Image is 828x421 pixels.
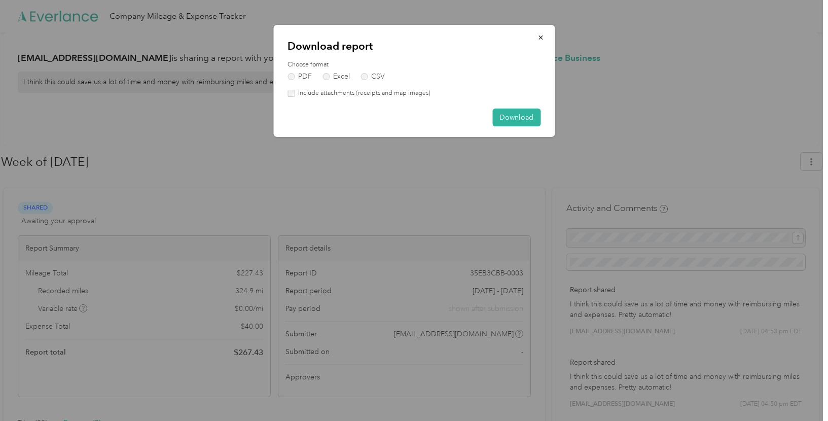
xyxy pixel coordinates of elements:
[287,73,312,80] label: PDF
[322,73,350,80] label: Excel
[361,73,385,80] label: CSV
[295,89,430,98] label: Include attachments (receipts and map images)
[287,39,541,53] p: Download report
[492,109,541,126] button: Download
[287,60,541,69] label: Choose format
